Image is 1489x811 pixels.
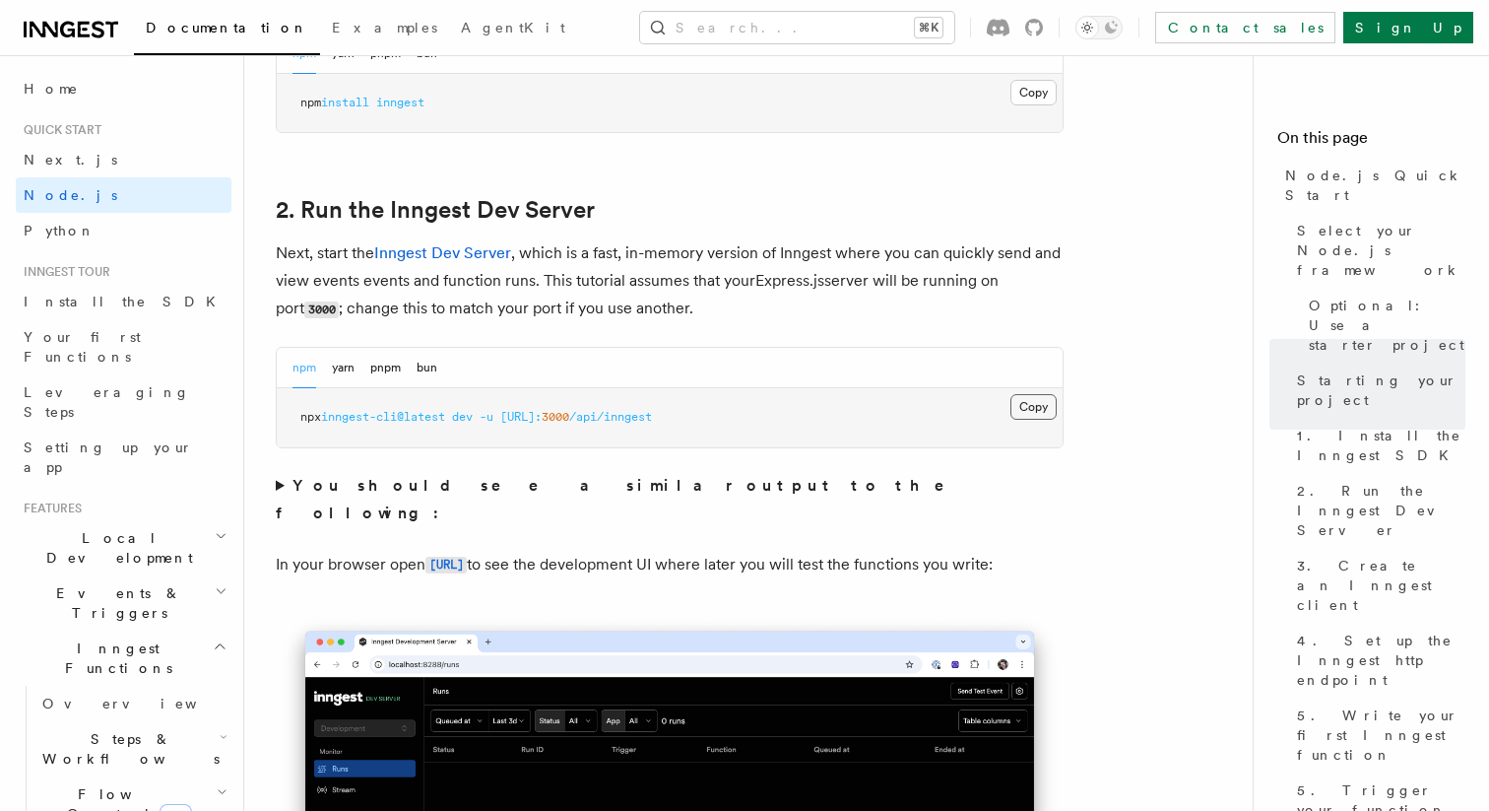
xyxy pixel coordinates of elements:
[321,410,445,424] span: inngest-cli@latest
[1301,288,1465,363] a: Optional: Use a starter project
[16,142,231,177] a: Next.js
[24,79,79,99] span: Home
[24,187,117,203] span: Node.js
[321,96,369,109] span: install
[146,20,308,35] span: Documentation
[16,319,231,374] a: Your first Functions
[16,177,231,213] a: Node.js
[42,696,245,711] span: Overview
[1289,418,1465,473] a: 1. Install the Inngest SDK
[16,575,231,631] button: Events & Triggers
[1297,556,1465,615] span: 3. Create an Inngest client
[24,329,141,365] span: Your first Functions
[276,239,1064,323] p: Next, start the , which is a fast, in-memory version of Inngest where you can quickly send and vi...
[16,213,231,248] a: Python
[16,528,215,568] span: Local Development
[1309,296,1465,355] span: Optional: Use a starter project
[1289,363,1465,418] a: Starting your project
[24,294,227,309] span: Install the SDK
[24,152,117,168] span: Next.js
[1289,473,1465,548] a: 2. Run the Inngest Dev Server
[276,551,1064,579] p: In your browser open to see the development UI where later you will test the functions you write:
[1289,623,1465,698] a: 4. Set up the Inngest http endpoint
[16,284,231,319] a: Install the SDK
[300,410,321,424] span: npx
[16,122,101,138] span: Quick start
[417,348,437,388] button: bun
[1343,12,1473,43] a: Sign Up
[276,196,595,224] a: 2. Run the Inngest Dev Server
[16,374,231,430] a: Leveraging Steps
[915,18,942,37] kbd: ⌘K
[1010,80,1057,105] button: Copy
[542,410,569,424] span: 3000
[1075,16,1123,39] button: Toggle dark mode
[16,583,215,623] span: Events & Triggers
[1289,213,1465,288] a: Select your Node.js framework
[425,555,467,574] a: [URL]
[16,520,231,575] button: Local Development
[16,430,231,485] a: Setting up your app
[24,439,193,475] span: Setting up your app
[1297,481,1465,540] span: 2. Run the Inngest Dev Server
[374,243,511,262] a: Inngest Dev Server
[34,729,220,769] span: Steps & Workflows
[16,501,82,516] span: Features
[1297,706,1465,765] span: 5. Write your first Inngest function
[304,302,339,318] code: 3000
[16,631,231,686] button: Inngest Functions
[500,410,542,424] span: [URL]:
[16,639,213,678] span: Inngest Functions
[1297,371,1465,410] span: Starting your project
[300,96,321,109] span: npm
[1297,221,1465,280] span: Select your Node.js framework
[425,557,467,574] code: [URL]
[34,721,231,777] button: Steps & Workflows
[370,348,401,388] button: pnpm
[24,223,96,238] span: Python
[1285,166,1465,205] span: Node.js Quick Start
[16,264,110,280] span: Inngest tour
[452,410,473,424] span: dev
[1155,12,1335,43] a: Contact sales
[1277,158,1465,213] a: Node.js Quick Start
[332,20,437,35] span: Examples
[1297,426,1465,465] span: 1. Install the Inngest SDK
[276,476,972,522] strong: You should see a similar output to the following:
[134,6,320,55] a: Documentation
[16,71,231,106] a: Home
[332,348,355,388] button: yarn
[480,410,493,424] span: -u
[320,6,449,53] a: Examples
[461,20,565,35] span: AgentKit
[276,472,1064,527] summary: You should see a similar output to the following:
[24,384,190,420] span: Leveraging Steps
[1277,126,1465,158] h4: On this page
[1289,548,1465,623] a: 3. Create an Inngest client
[449,6,577,53] a: AgentKit
[569,410,652,424] span: /api/inngest
[1297,631,1465,690] span: 4. Set up the Inngest http endpoint
[640,12,954,43] button: Search...⌘K
[376,96,424,109] span: inngest
[1010,394,1057,420] button: Copy
[34,686,231,721] a: Overview
[292,348,316,388] button: npm
[1289,698,1465,773] a: 5. Write your first Inngest function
